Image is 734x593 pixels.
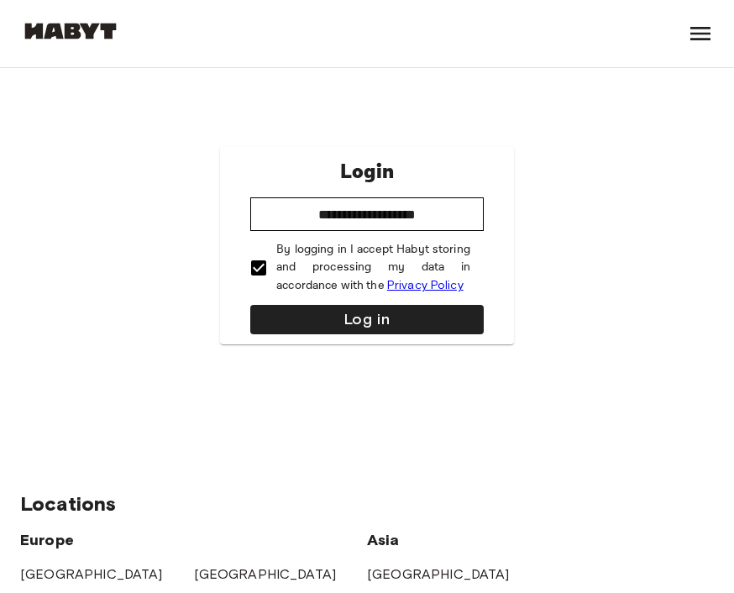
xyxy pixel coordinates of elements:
[387,278,464,292] a: Privacy Policy
[276,241,470,295] p: By logging in I accept Habyt storing and processing my data in accordance with the
[367,531,400,549] span: Asia
[340,157,394,187] p: Login
[367,566,510,582] a: [GEOGRAPHIC_DATA]
[20,566,163,582] a: [GEOGRAPHIC_DATA]
[194,566,337,582] a: [GEOGRAPHIC_DATA]
[20,23,121,39] img: Habyt
[20,491,116,516] span: Locations
[250,305,484,334] button: Log in
[20,531,74,549] span: Europe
